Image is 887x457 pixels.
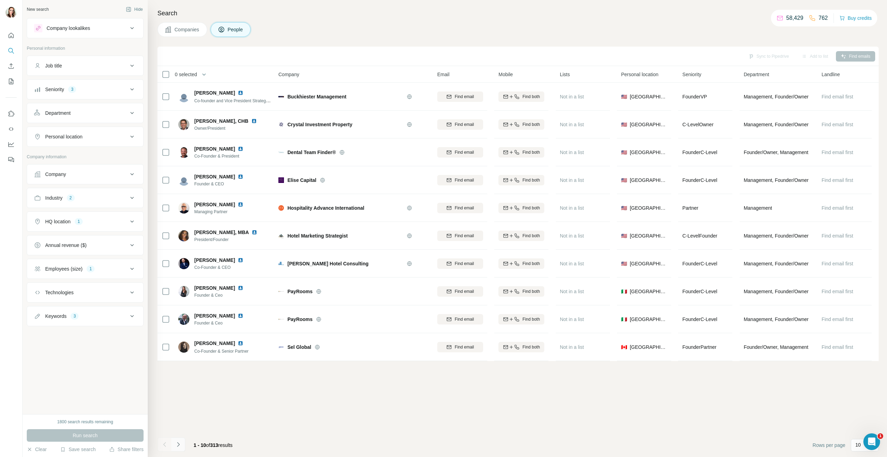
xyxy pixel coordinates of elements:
[278,94,284,99] img: Logo of Buckhiester Management
[455,233,474,239] span: Find email
[822,316,853,322] span: Find email first
[560,71,570,78] span: Lists
[171,438,185,451] button: Navigate to next page
[437,91,483,102] button: Find email
[121,4,148,15] button: Hide
[437,71,449,78] span: Email
[178,202,189,214] img: Avatar
[455,94,474,100] span: Find email
[498,258,544,269] button: Find both
[87,266,95,272] div: 1
[744,316,809,323] span: Management, Founder/Owner
[455,288,474,295] span: Find email
[45,194,63,201] div: Industry
[744,93,809,100] span: Management, Founder/Owner
[238,340,243,346] img: LinkedIn logo
[437,231,483,241] button: Find email
[194,442,233,448] span: results
[6,45,17,57] button: Search
[194,89,235,96] span: [PERSON_NAME]
[27,57,143,74] button: Job title
[621,232,627,239] span: 🇺🇸
[498,147,544,158] button: Find both
[498,286,544,297] button: Find both
[178,91,189,102] img: Avatar
[278,71,299,78] span: Company
[194,349,249,354] span: Co-Founder & Senior Partner
[194,236,266,243] span: President/Founder
[822,289,853,294] span: Find email first
[560,177,584,183] span: Not in a list
[6,75,17,88] button: My lists
[682,261,717,266] span: Founder C-Level
[45,171,66,178] div: Company
[822,177,853,183] span: Find email first
[498,342,544,352] button: Find both
[238,285,243,291] img: LinkedIn logo
[455,344,474,350] span: Find email
[522,288,540,295] span: Find both
[287,233,348,239] span: Hotel Marketing Strategist
[822,344,853,350] span: Find email first
[194,229,249,236] span: [PERSON_NAME], MBA
[45,133,82,140] div: Personal location
[498,71,513,78] span: Mobile
[178,258,189,269] img: Avatar
[744,288,809,295] span: Management, Founder/Owner
[238,313,243,319] img: LinkedIn logo
[27,446,47,453] button: Clear
[194,181,252,187] span: Founder & CEO
[27,190,143,206] button: Industry2
[6,123,17,135] button: Use Surfe API
[560,94,584,99] span: Not in a list
[251,118,257,124] img: LinkedIn logo
[621,121,627,128] span: 🇺🇸
[839,13,872,23] button: Buy credits
[437,314,483,324] button: Find email
[6,153,17,166] button: Feedback
[498,119,544,130] button: Find both
[522,177,540,183] span: Find both
[522,344,540,350] span: Find both
[194,264,252,271] span: Co-Founder & CEO
[47,25,90,32] div: Company lookalikes
[878,433,883,439] span: 1
[194,153,252,159] span: Co-Founder & President
[498,175,544,185] button: Find both
[630,316,667,323] span: [GEOGRAPHIC_DATA]
[682,94,707,99] span: Founder VP
[194,442,206,448] span: 1 - 10
[822,150,853,155] span: Find email first
[194,320,252,326] span: Founder & Ceo
[630,205,667,211] span: [GEOGRAPHIC_DATA]
[45,313,66,320] div: Keywords
[682,177,717,183] span: Founder C-Level
[238,90,243,96] img: LinkedIn logo
[278,316,284,322] img: Logo of PayRooms
[522,233,540,239] span: Find both
[813,442,845,449] span: Rows per page
[6,7,17,18] img: Avatar
[682,289,717,294] span: Founder C-Level
[45,289,74,296] div: Technologies
[27,154,144,160] p: Company information
[863,433,880,450] iframe: Intercom live chat
[630,232,667,239] span: [GEOGRAPHIC_DATA]
[287,177,316,184] span: Elise Capital
[560,150,584,155] span: Not in a list
[287,261,368,266] span: [PERSON_NAME] Hotel Consulting
[560,344,584,350] span: Not in a list
[278,150,284,155] img: Logo of Dental Team Finder®
[630,177,667,184] span: [GEOGRAPHIC_DATA]
[855,441,861,448] p: 10
[27,20,143,37] button: Company lookalikes
[437,342,483,352] button: Find email
[27,284,143,301] button: Technologies
[621,93,627,100] span: 🇺🇸
[60,446,96,453] button: Save search
[630,344,667,351] span: [GEOGRAPHIC_DATA]
[71,313,79,319] div: 3
[630,288,667,295] span: [GEOGRAPHIC_DATA]
[210,442,218,448] span: 313
[630,149,667,156] span: [GEOGRAPHIC_DATA]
